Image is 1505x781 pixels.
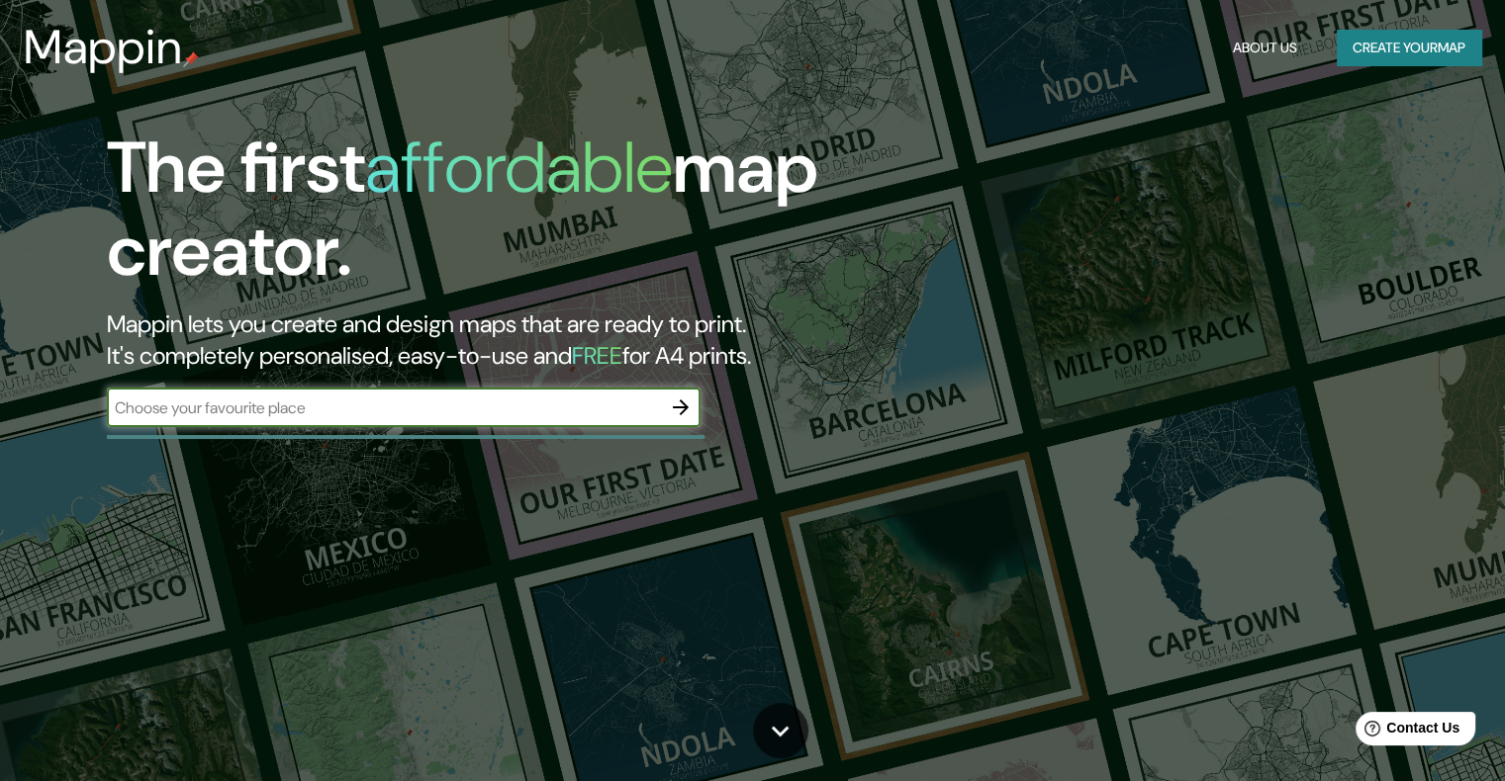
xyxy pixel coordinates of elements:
h5: FREE [572,340,622,371]
h1: affordable [365,122,673,214]
h3: Mappin [24,20,183,75]
img: mappin-pin [183,51,199,67]
button: About Us [1225,30,1305,66]
h2: Mappin lets you create and design maps that are ready to print. It's completely personalised, eas... [107,308,860,372]
input: Choose your favourite place [107,396,661,419]
button: Create yourmap [1337,30,1481,66]
h1: The first map creator. [107,127,860,308]
iframe: Help widget launcher [1329,704,1483,759]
